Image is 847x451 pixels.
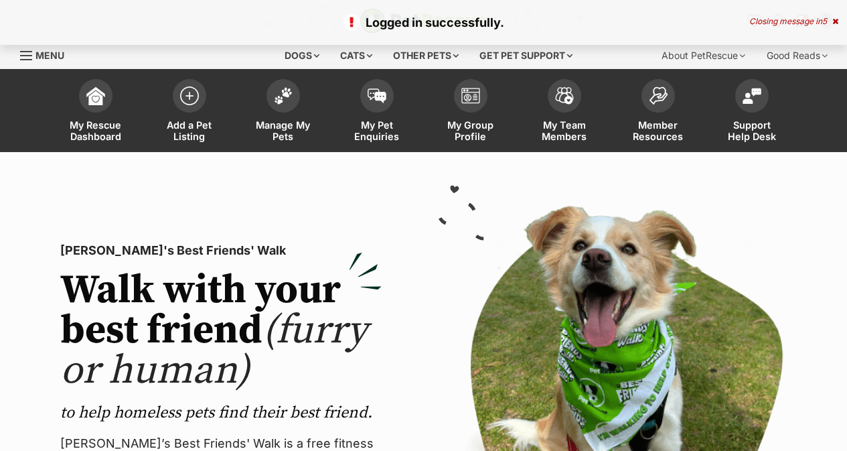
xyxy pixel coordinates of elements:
img: manage-my-pets-icon-02211641906a0b7f246fdf0571729dbe1e7629f14944591b6c1af311fb30b64b.svg [274,87,293,105]
div: Dogs [275,42,329,69]
img: add-pet-listing-icon-0afa8454b4691262ce3f59096e99ab1cd57d4a30225e0717b998d2c9b9846f56.svg [180,86,199,105]
img: help-desk-icon-fdf02630f3aa405de69fd3d07c3f3aa587a6932b1a1747fa1d2bba05be0121f9.svg [743,88,761,104]
a: Add a Pet Listing [143,72,236,152]
p: to help homeless pets find their best friend. [60,402,382,424]
a: Support Help Desk [705,72,799,152]
span: My Pet Enquiries [347,119,407,142]
a: My Rescue Dashboard [49,72,143,152]
img: team-members-icon-5396bd8760b3fe7c0b43da4ab00e1e3bb1a5d9ba89233759b79545d2d3fc5d0d.svg [555,87,574,105]
span: Manage My Pets [253,119,313,142]
p: [PERSON_NAME]'s Best Friends' Walk [60,241,382,260]
img: dashboard-icon-eb2f2d2d3e046f16d808141f083e7271f6b2e854fb5c12c21221c1fb7104beca.svg [86,86,105,105]
a: My Team Members [518,72,611,152]
a: My Pet Enquiries [330,72,424,152]
img: group-profile-icon-3fa3cf56718a62981997c0bc7e787c4b2cf8bcc04b72c1350f741eb67cf2f40e.svg [461,88,480,104]
span: (furry or human) [60,306,368,396]
span: Support Help Desk [722,119,782,142]
div: Get pet support [470,42,582,69]
span: Member Resources [628,119,688,142]
img: pet-enquiries-icon-7e3ad2cf08bfb03b45e93fb7055b45f3efa6380592205ae92323e6603595dc1f.svg [368,88,386,103]
h2: Walk with your best friend [60,271,382,391]
span: My Group Profile [441,119,501,142]
span: Menu [35,50,64,61]
img: member-resources-icon-8e73f808a243e03378d46382f2149f9095a855e16c252ad45f914b54edf8863c.svg [649,86,668,105]
div: Good Reads [757,42,837,69]
a: Member Resources [611,72,705,152]
div: About PetRescue [652,42,755,69]
span: My Team Members [534,119,595,142]
span: My Rescue Dashboard [66,119,126,142]
div: Cats [331,42,382,69]
div: Other pets [384,42,468,69]
a: My Group Profile [424,72,518,152]
span: Add a Pet Listing [159,119,220,142]
a: Manage My Pets [236,72,330,152]
a: Menu [20,42,74,66]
